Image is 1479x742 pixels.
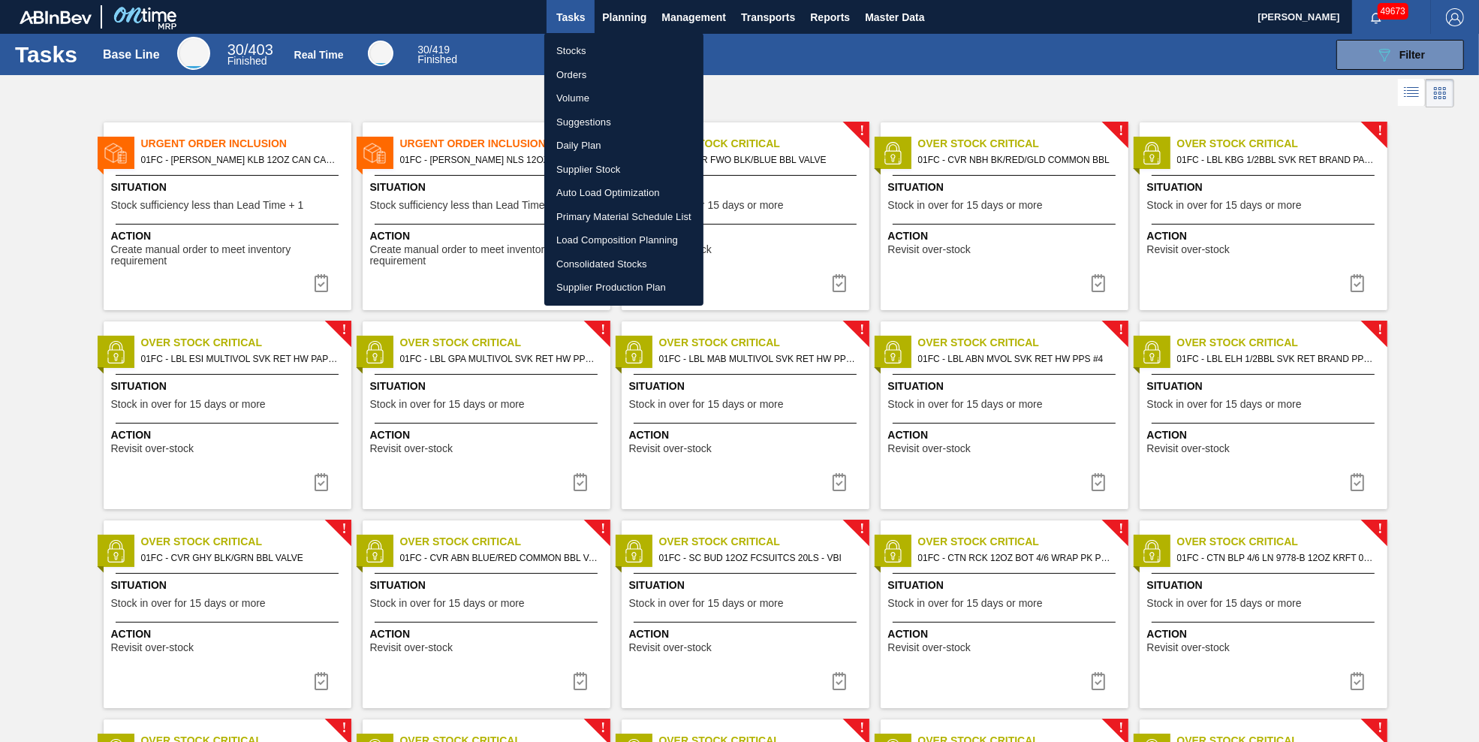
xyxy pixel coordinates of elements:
a: Suggestions [544,110,703,134]
a: Supplier Stock [544,158,703,182]
a: Stocks [544,39,703,63]
a: Consolidated Stocks [544,252,703,276]
a: Supplier Production Plan [544,276,703,300]
a: Volume [544,86,703,110]
a: Orders [544,63,703,87]
a: Daily Plan [544,134,703,158]
a: Primary Material Schedule List [544,205,703,229]
a: Auto Load Optimization [544,181,703,205]
a: Load Composition Planning [544,228,703,252]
